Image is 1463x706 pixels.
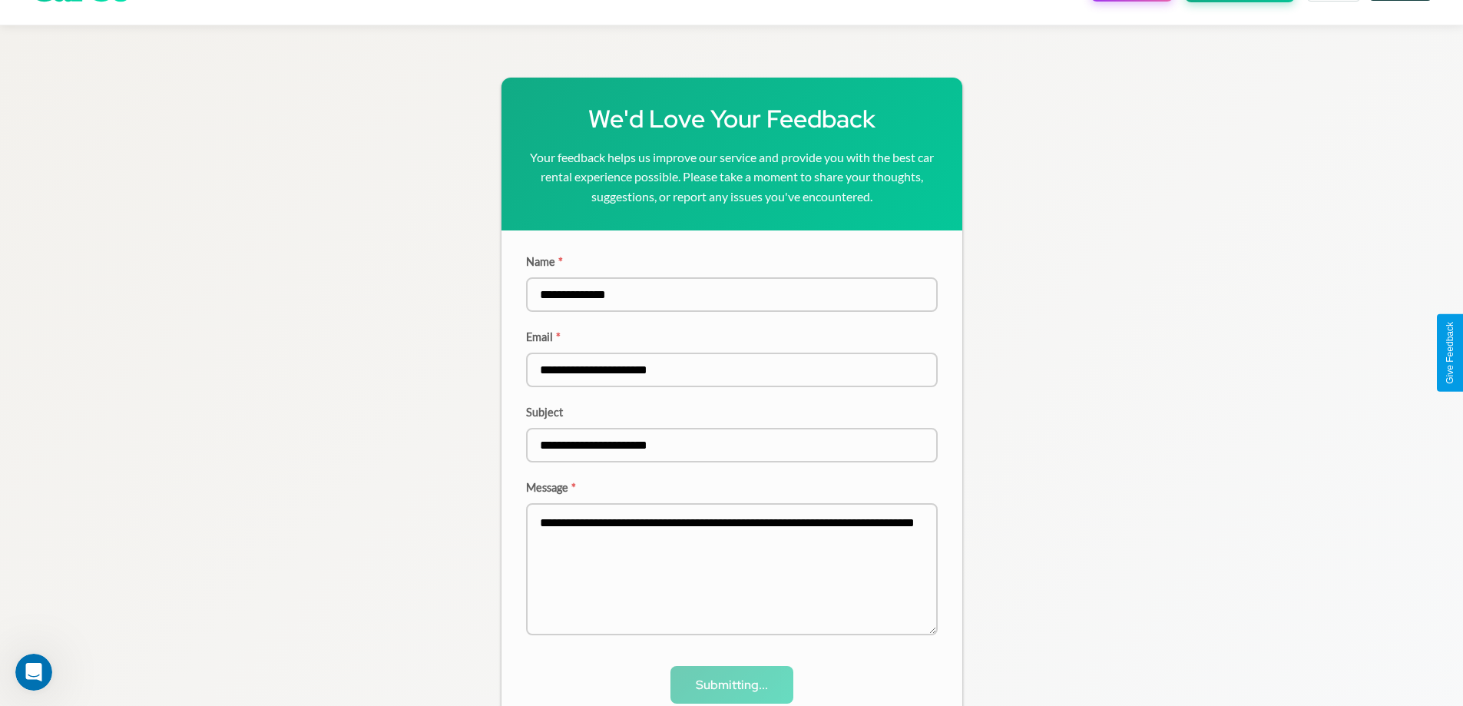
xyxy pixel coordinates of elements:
p: Your feedback helps us improve our service and provide you with the best car rental experience po... [526,147,938,207]
label: Email [526,330,938,343]
label: Message [526,481,938,494]
button: Submitting... [670,666,793,704]
div: Give Feedback [1445,322,1455,384]
h1: We'd Love Your Feedback [526,102,938,135]
iframe: Intercom live chat [15,654,52,691]
label: Name [526,255,938,268]
label: Subject [526,406,938,419]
